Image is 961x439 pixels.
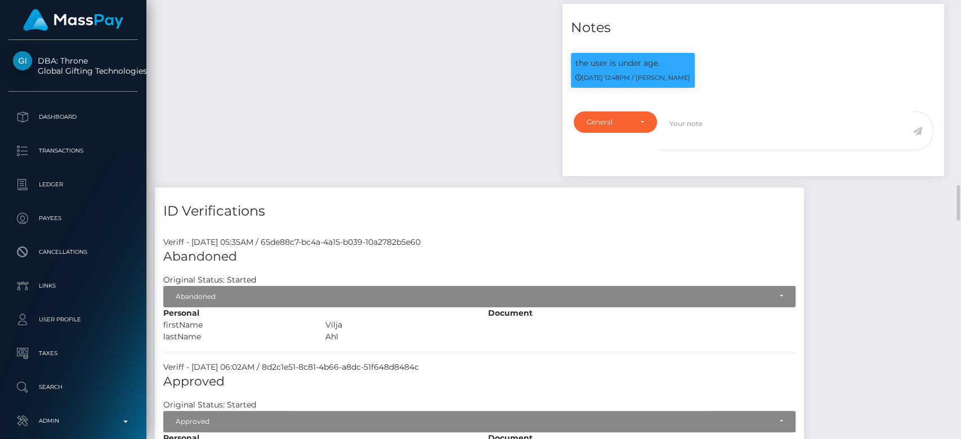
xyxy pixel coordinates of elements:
[176,292,771,301] div: Abandoned
[8,373,138,401] a: Search
[163,373,795,391] h5: Approved
[13,142,133,159] p: Transactions
[13,244,133,261] p: Cancellations
[8,103,138,131] a: Dashboard
[8,56,138,76] span: DBA: Throne Global Gifting Technologies Inc
[23,9,123,31] img: MassPay Logo
[575,74,690,82] small: [DATE] 12:48PM / [PERSON_NAME]
[13,311,133,328] p: User Profile
[317,319,479,331] div: Vilja
[13,345,133,362] p: Taxes
[13,413,133,429] p: Admin
[8,238,138,266] a: Cancellations
[155,361,804,373] div: Veriff - [DATE] 06:02AM / 8d2c1e51-8c81-4b66-a8dc-51f648d8484c
[8,272,138,300] a: Links
[163,400,256,410] h7: Original Status: Started
[155,236,804,248] div: Veriff - [DATE] 05:35AM / 65de88c7-bc4a-4a15-b039-10a2782b5e60
[155,331,317,343] div: lastName
[176,417,771,426] div: Approved
[8,306,138,334] a: User Profile
[155,319,317,331] div: firstName
[13,210,133,227] p: Payees
[13,51,32,70] img: Global Gifting Technologies Inc
[13,176,133,193] p: Ledger
[163,275,256,285] h7: Original Status: Started
[13,109,133,126] p: Dashboard
[13,379,133,396] p: Search
[575,57,690,69] p: the user is under age.
[163,411,795,432] button: Approved
[163,248,795,266] h5: Abandoned
[571,18,936,38] h4: Notes
[8,137,138,165] a: Transactions
[8,204,138,232] a: Payees
[587,118,631,127] div: General
[8,339,138,368] a: Taxes
[488,308,533,318] strong: Document
[8,171,138,199] a: Ledger
[163,201,795,221] h4: ID Verifications
[317,331,479,343] div: Ahl
[574,111,657,133] button: General
[163,286,795,307] button: Abandoned
[13,277,133,294] p: Links
[163,308,199,318] strong: Personal
[8,407,138,435] a: Admin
